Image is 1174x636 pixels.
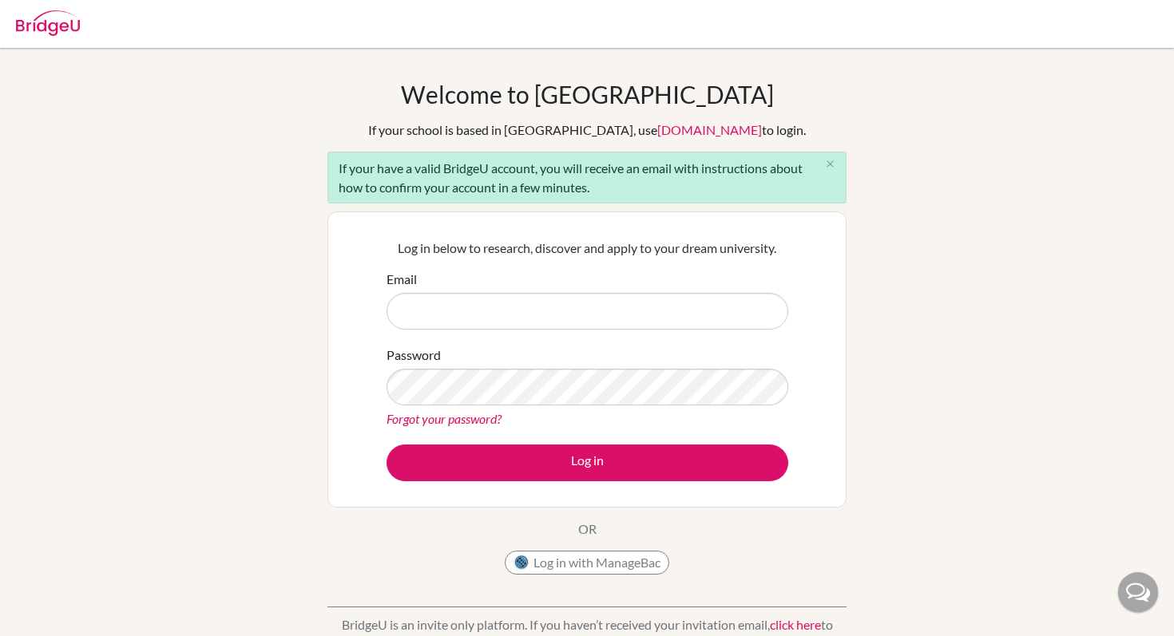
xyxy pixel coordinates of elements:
a: [DOMAIN_NAME] [657,122,762,137]
label: Password [387,346,441,365]
p: OR [578,519,597,539]
a: Forgot your password? [387,411,502,426]
i: close [824,158,836,170]
button: Log in with ManageBac [505,551,669,575]
a: click here [770,617,821,632]
h1: Welcome to [GEOGRAPHIC_DATA] [401,80,774,109]
button: Log in [387,444,788,481]
button: Close [814,152,846,176]
label: Email [387,270,417,289]
p: Log in below to research, discover and apply to your dream university. [387,239,788,258]
div: If your school is based in [GEOGRAPHIC_DATA], use to login. [368,120,806,140]
div: If your have a valid BridgeU account, you will receive an email with instructions about how to co... [327,152,847,203]
img: Bridge-U [16,10,80,36]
